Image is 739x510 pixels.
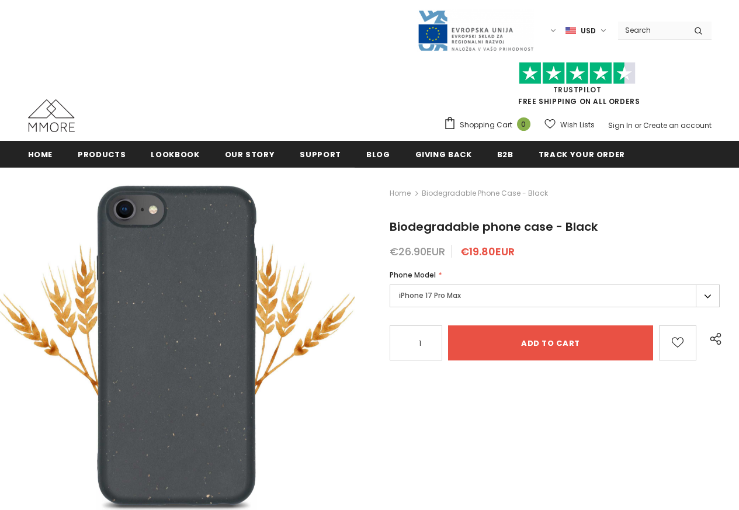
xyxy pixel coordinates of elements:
[422,186,548,200] span: Biodegradable phone case - Black
[151,149,199,160] span: Lookbook
[553,85,602,95] a: Trustpilot
[300,141,341,167] a: support
[448,325,653,360] input: Add to cart
[497,149,514,160] span: B2B
[390,244,445,259] span: €26.90EUR
[460,244,515,259] span: €19.80EUR
[300,149,341,160] span: support
[415,149,472,160] span: Giving back
[390,285,720,307] label: iPhone 17 Pro Max
[366,141,390,167] a: Blog
[415,141,472,167] a: Giving back
[519,62,636,85] img: Trust Pilot Stars
[634,120,641,130] span: or
[539,141,625,167] a: Track your order
[539,149,625,160] span: Track your order
[544,115,595,135] a: Wish Lists
[618,22,685,39] input: Search Site
[390,270,436,280] span: Phone Model
[390,186,411,200] a: Home
[28,141,53,167] a: Home
[443,116,536,134] a: Shopping Cart 0
[608,120,633,130] a: Sign In
[225,141,275,167] a: Our Story
[366,149,390,160] span: Blog
[28,99,75,132] img: MMORE Cases
[443,67,712,106] span: FREE SHIPPING ON ALL ORDERS
[517,117,530,131] span: 0
[390,218,598,235] span: Biodegradable phone case - Black
[417,9,534,52] img: Javni Razpis
[417,25,534,35] a: Javni Razpis
[565,26,576,36] img: USD
[225,149,275,160] span: Our Story
[497,141,514,167] a: B2B
[643,120,712,130] a: Create an account
[78,141,126,167] a: Products
[78,149,126,160] span: Products
[28,149,53,160] span: Home
[151,141,199,167] a: Lookbook
[581,25,596,37] span: USD
[560,119,595,131] span: Wish Lists
[460,119,512,131] span: Shopping Cart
